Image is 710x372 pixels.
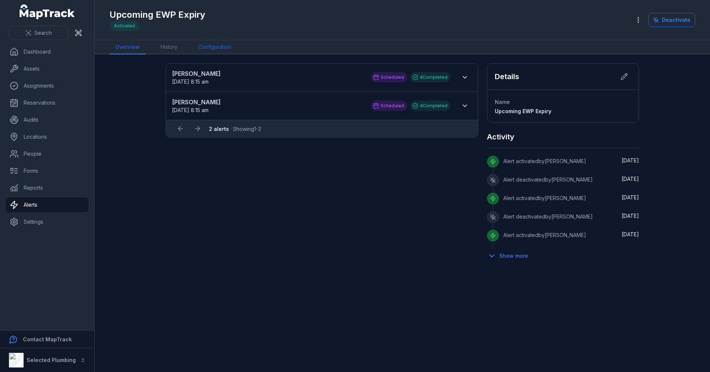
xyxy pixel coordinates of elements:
[172,98,364,114] a: [PERSON_NAME][DATE] 8:15 am
[6,180,88,195] a: Reports
[172,107,209,113] span: [DATE] 8:15 am
[622,194,639,200] span: [DATE]
[371,101,407,111] div: Scheduled
[503,158,586,164] span: Alert activated by [PERSON_NAME]
[209,126,261,132] span: · Showing 1 - 2
[6,146,88,161] a: People
[495,71,519,82] h2: Details
[622,157,639,163] span: [DATE]
[172,98,364,106] strong: [PERSON_NAME]
[622,231,639,237] time: 8/18/2025, 2:49:34 PM
[495,108,551,114] span: Upcoming EWP Expiry
[172,78,209,85] span: [DATE] 8:15 am
[172,69,364,78] strong: [PERSON_NAME]
[172,107,209,113] time: 8/28/2025, 8:15:00 AM
[6,163,88,178] a: Forms
[6,44,88,59] a: Dashboard
[6,61,88,76] a: Assets
[622,157,639,163] time: 8/21/2025, 8:13:42 AM
[487,132,514,142] h2: Activity
[155,40,183,54] a: History
[622,176,639,182] time: 8/21/2025, 8:13:29 AM
[172,78,209,85] time: 8/28/2025, 8:15:00 AM
[622,176,639,182] span: [DATE]
[9,26,68,40] button: Search
[503,232,586,238] span: Alert activated by [PERSON_NAME]
[6,214,88,229] a: Settings
[209,126,229,132] strong: 2 alerts
[503,213,593,220] span: Alert deactivated by [PERSON_NAME]
[622,194,639,200] time: 8/21/2025, 8:13:24 AM
[6,95,88,110] a: Reservations
[6,129,88,144] a: Locations
[172,69,364,85] a: [PERSON_NAME][DATE] 8:15 am
[495,99,510,105] span: Name
[410,101,450,111] div: 4 Completed
[109,9,205,21] h1: Upcoming EWP Expiry
[503,176,593,183] span: Alert deactivated by [PERSON_NAME]
[503,195,586,201] span: Alert activated by [PERSON_NAME]
[622,213,639,219] span: [DATE]
[109,40,146,54] a: Overview
[109,21,139,31] div: Activated
[192,40,237,54] a: Configuration
[622,213,639,219] time: 8/21/2025, 8:11:04 AM
[34,29,52,37] span: Search
[27,357,76,363] strong: Selected Plumbing
[6,78,88,93] a: Assignments
[371,72,407,82] div: Scheduled
[622,231,639,237] span: [DATE]
[487,248,533,264] button: Show more
[20,4,75,19] a: MapTrack
[410,72,450,82] div: 4 Completed
[23,336,72,342] strong: Contact MapTrack
[6,112,88,127] a: Audits
[6,197,88,212] a: Alerts
[648,13,695,27] button: Deactivate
